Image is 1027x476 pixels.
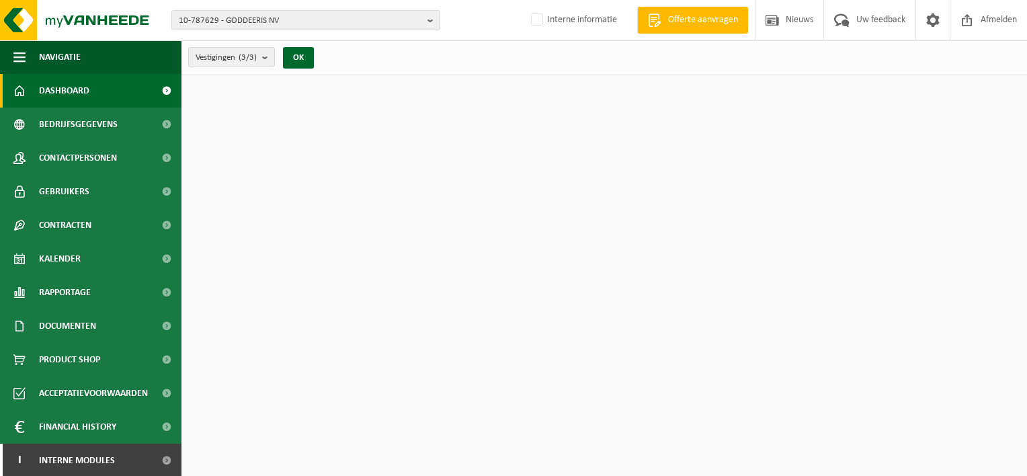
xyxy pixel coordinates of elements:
span: Rapportage [39,276,91,309]
span: Vestigingen [196,48,257,68]
span: 10-787629 - GODDEERIS NV [179,11,422,31]
button: Vestigingen(3/3) [188,47,275,67]
span: Product Shop [39,343,100,376]
span: Documenten [39,309,96,343]
span: Acceptatievoorwaarden [39,376,148,410]
span: Contracten [39,208,91,242]
button: 10-787629 - GODDEERIS NV [171,10,440,30]
a: Offerte aanvragen [637,7,748,34]
span: Dashboard [39,74,89,108]
span: Navigatie [39,40,81,74]
span: Contactpersonen [39,141,117,175]
button: OK [283,47,314,69]
span: Gebruikers [39,175,89,208]
span: Financial History [39,410,116,444]
span: Bedrijfsgegevens [39,108,118,141]
label: Interne informatie [528,10,617,30]
span: Kalender [39,242,81,276]
span: Offerte aanvragen [665,13,741,27]
count: (3/3) [239,53,257,62]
